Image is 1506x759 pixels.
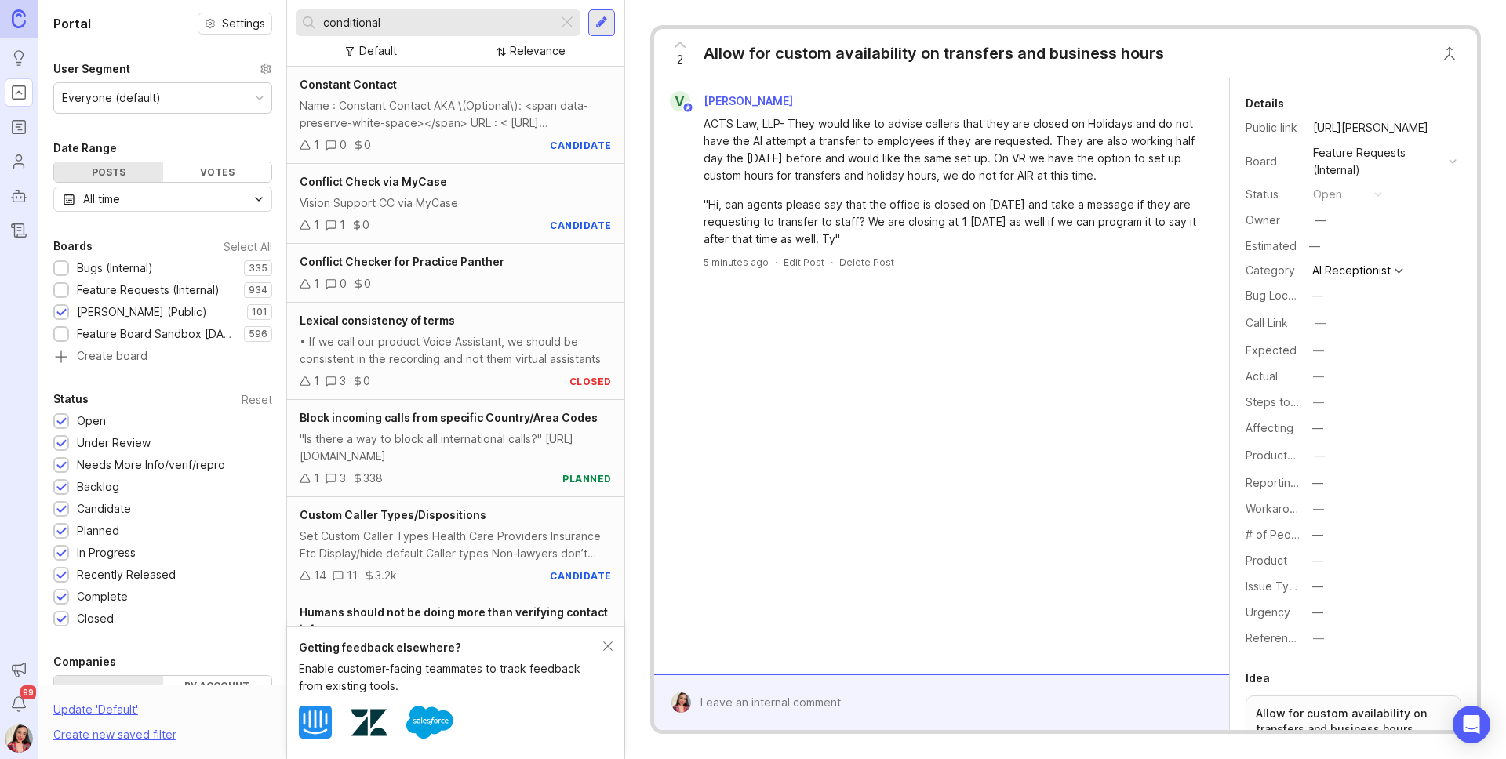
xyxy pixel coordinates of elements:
label: Affecting [1246,421,1293,434]
input: Search... [323,14,551,31]
div: Companies [53,652,116,671]
div: open [1313,186,1342,203]
div: — [1315,314,1326,332]
div: Idea [1246,669,1270,688]
button: Announcements [5,655,33,684]
div: Name : Constant Contact AKA \(Optional\): <span data-preserve-white-space></span> URL : < [URL][D... [300,97,612,132]
div: Posts [54,162,163,182]
div: Votes [163,162,272,182]
div: Owner [1246,212,1300,229]
div: Bugs (Internal) [77,260,153,277]
img: Zendesk logo [351,705,387,740]
button: Expected [1308,340,1329,361]
div: 1 [314,372,319,390]
span: Conflict Checker for Practice Panther [300,255,504,268]
div: Public link [1246,119,1300,136]
a: Create board [53,350,272,365]
div: candidate [550,139,612,152]
label: Reporting Team [1246,476,1330,489]
label: Actual [1246,369,1278,383]
div: Vision Support CC via MyCase [300,194,612,212]
div: Open [77,412,106,430]
div: candidate [550,569,612,583]
div: 1 [340,216,345,234]
a: Users [5,147,33,176]
p: 335 [249,262,267,274]
div: All time [83,191,120,208]
div: Status [53,390,89,409]
div: Set Custom Caller Types Health Care Providers Insurance Etc Display/hide default Caller types Non... [300,528,612,562]
span: Block incoming calls from specific Country/Area Codes [300,411,598,424]
div: 0 [340,136,347,154]
span: [PERSON_NAME] [704,94,793,107]
p: 101 [252,306,267,318]
button: Workaround [1308,499,1329,519]
a: Autopilot [5,182,33,210]
div: Feature Board Sandbox [DATE] [77,325,236,343]
a: Conflict Check via MyCaseVision Support CC via MyCase110candidate [287,164,624,244]
div: Needs More Info/verif/repro [77,456,225,474]
div: 0 [363,372,370,390]
span: Humans should not be doing more than verifying contact info [300,605,608,636]
div: In Progress [77,544,136,561]
div: User Segment [53,60,130,78]
span: Custom Caller Types/Dispositions [300,508,486,521]
button: Close button [1434,38,1465,69]
span: Settings [222,16,265,31]
div: Everyone (default) [62,89,161,107]
img: Canny Home [12,9,26,27]
div: 3 [340,372,346,390]
div: V [670,91,690,111]
div: "Hi, can agents please say that the office is closed on [DATE] and take a message if they are req... [704,196,1198,248]
a: Settings [198,13,272,34]
p: 596 [249,328,267,340]
div: Board [1246,153,1300,170]
div: Allow for custom availability on transfers and business hours [704,42,1164,64]
label: Bug Location [1246,289,1314,302]
label: Steps to Reproduce [1246,395,1352,409]
button: Notifications [5,690,33,718]
div: Category [1246,262,1300,279]
div: · [831,256,833,269]
button: Actual [1308,366,1329,387]
div: 3 [340,470,346,487]
div: Open Intercom Messenger [1453,706,1490,743]
div: — [1315,447,1326,464]
div: • If we call our product Voice Assistant, we should be consistent in the recording and not them v... [300,333,612,368]
a: Lexical consistency of terms• If we call our product Voice Assistant, we should be consistent in ... [287,303,624,400]
div: — [1312,578,1323,595]
div: Candidate [77,500,131,517]
label: # of People Affected [1246,528,1357,541]
a: Constant ContactName : Constant Contact AKA \(Optional\): <span data-preserve-white-space></span>... [287,67,624,164]
div: planned [562,472,612,485]
button: Steps to Reproduce [1308,392,1329,412]
div: — [1312,287,1323,304]
div: Getting feedback elsewhere? [299,639,603,656]
div: closed [569,375,612,388]
div: Recently Released [77,566,176,583]
label: By account owner [163,676,272,707]
div: — [1312,552,1323,569]
a: Custom Caller Types/DispositionsSet Custom Caller Types Health Care Providers Insurance Etc Displ... [287,497,624,594]
div: Complete [77,588,128,605]
button: Reference(s) [1308,628,1329,648]
div: 1 [314,275,319,292]
div: AI Receptionist [1312,265,1391,276]
div: Edit Post [784,256,824,269]
a: 5 minutes ago [704,256,769,269]
a: Portal [5,78,33,107]
p: 934 [249,284,267,296]
svg: toggle icon [246,193,271,205]
div: Status [1246,186,1300,203]
div: — [1313,394,1324,411]
div: 11 [347,567,358,584]
div: — [1312,419,1323,437]
div: — [1312,604,1323,621]
div: Closed [77,610,114,627]
button: Zuleica Garcia [5,724,33,753]
div: Feature Requests (Internal) [77,281,220,299]
div: Reset [242,395,272,404]
div: Boards [53,237,93,256]
div: — [1312,526,1323,543]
